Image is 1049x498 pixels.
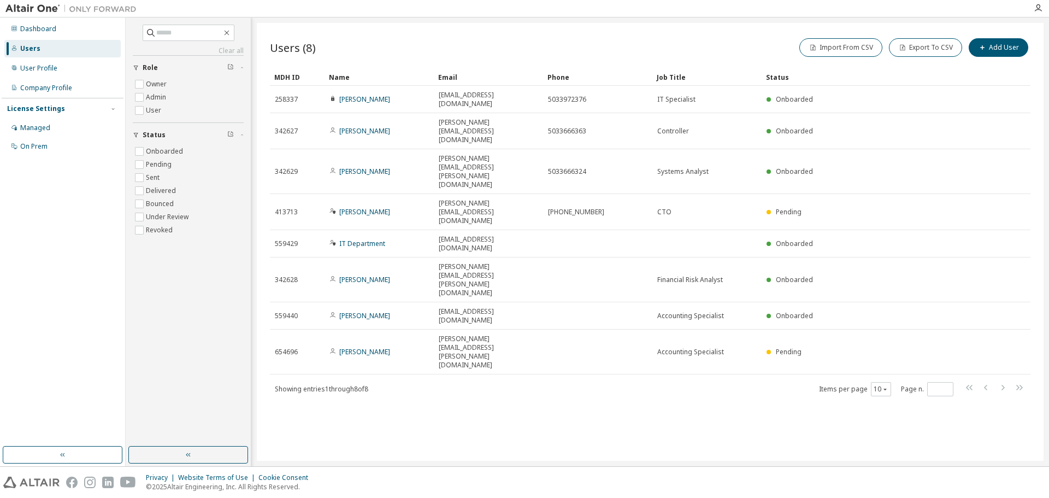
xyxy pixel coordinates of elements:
[776,347,802,356] span: Pending
[776,95,813,104] span: Onboarded
[133,123,244,147] button: Status
[120,477,136,488] img: youtube.svg
[657,348,724,356] span: Accounting Specialist
[275,95,298,104] span: 258337
[819,382,891,396] span: Items per page
[799,38,882,57] button: Import From CSV
[776,167,813,176] span: Onboarded
[146,104,163,117] label: User
[227,63,234,72] span: Clear filter
[20,124,50,132] div: Managed
[5,3,142,14] img: Altair One
[274,68,320,86] div: MDH ID
[657,167,709,176] span: Systems Analyst
[275,276,298,284] span: 342628
[776,275,813,284] span: Onboarded
[102,477,114,488] img: linkedin.svg
[275,312,298,320] span: 559440
[657,312,724,320] span: Accounting Specialist
[776,126,813,136] span: Onboarded
[146,197,176,210] label: Bounced
[439,307,538,325] span: [EMAIL_ADDRESS][DOMAIN_NAME]
[657,127,689,136] span: Controller
[146,184,178,197] label: Delivered
[146,91,168,104] label: Admin
[439,154,538,189] span: [PERSON_NAME][EMAIL_ADDRESS][PERSON_NAME][DOMAIN_NAME]
[339,207,390,216] a: [PERSON_NAME]
[339,311,390,320] a: [PERSON_NAME]
[657,68,757,86] div: Job Title
[227,131,234,139] span: Clear filter
[146,473,178,482] div: Privacy
[969,38,1028,57] button: Add User
[66,477,78,488] img: facebook.svg
[547,68,648,86] div: Phone
[146,145,185,158] label: Onboarded
[776,239,813,248] span: Onboarded
[258,473,315,482] div: Cookie Consent
[275,208,298,216] span: 413713
[146,158,174,171] label: Pending
[439,235,538,253] span: [EMAIL_ADDRESS][DOMAIN_NAME]
[439,199,538,225] span: [PERSON_NAME][EMAIL_ADDRESS][DOMAIN_NAME]
[339,167,390,176] a: [PERSON_NAME]
[548,208,604,216] span: [PHONE_NUMBER]
[20,44,40,53] div: Users
[20,84,72,92] div: Company Profile
[275,127,298,136] span: 342627
[438,68,539,86] div: Email
[548,167,586,176] span: 5033666324
[133,56,244,80] button: Role
[776,311,813,320] span: Onboarded
[143,131,166,139] span: Status
[439,118,538,144] span: [PERSON_NAME][EMAIL_ADDRESS][DOMAIN_NAME]
[20,25,56,33] div: Dashboard
[776,207,802,216] span: Pending
[84,477,96,488] img: instagram.svg
[143,63,158,72] span: Role
[901,382,953,396] span: Page n.
[439,335,538,370] span: [PERSON_NAME][EMAIL_ADDRESS][PERSON_NAME][DOMAIN_NAME]
[339,239,385,248] a: IT Department
[439,262,538,297] span: [PERSON_NAME][EMAIL_ADDRESS][PERSON_NAME][DOMAIN_NAME]
[146,482,315,491] p: © 2025 Altair Engineering, Inc. All Rights Reserved.
[275,348,298,356] span: 654696
[275,239,298,248] span: 559429
[275,384,368,394] span: Showing entries 1 through 8 of 8
[178,473,258,482] div: Website Terms of Use
[339,347,390,356] a: [PERSON_NAME]
[329,68,429,86] div: Name
[20,64,57,73] div: User Profile
[133,46,244,55] a: Clear all
[889,38,962,57] button: Export To CSV
[657,276,723,284] span: Financial Risk Analyst
[548,127,586,136] span: 5033666363
[270,40,316,55] span: Users (8)
[339,95,390,104] a: [PERSON_NAME]
[439,91,538,108] span: [EMAIL_ADDRESS][DOMAIN_NAME]
[146,224,175,237] label: Revoked
[275,167,298,176] span: 342629
[7,104,65,113] div: License Settings
[548,95,586,104] span: 5033972376
[766,68,974,86] div: Status
[146,171,162,184] label: Sent
[146,210,191,224] label: Under Review
[339,275,390,284] a: [PERSON_NAME]
[657,95,696,104] span: IT Specialist
[146,78,169,91] label: Owner
[339,126,390,136] a: [PERSON_NAME]
[20,142,48,151] div: On Prem
[874,385,888,394] button: 10
[3,477,60,488] img: altair_logo.svg
[657,208,671,216] span: CTO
